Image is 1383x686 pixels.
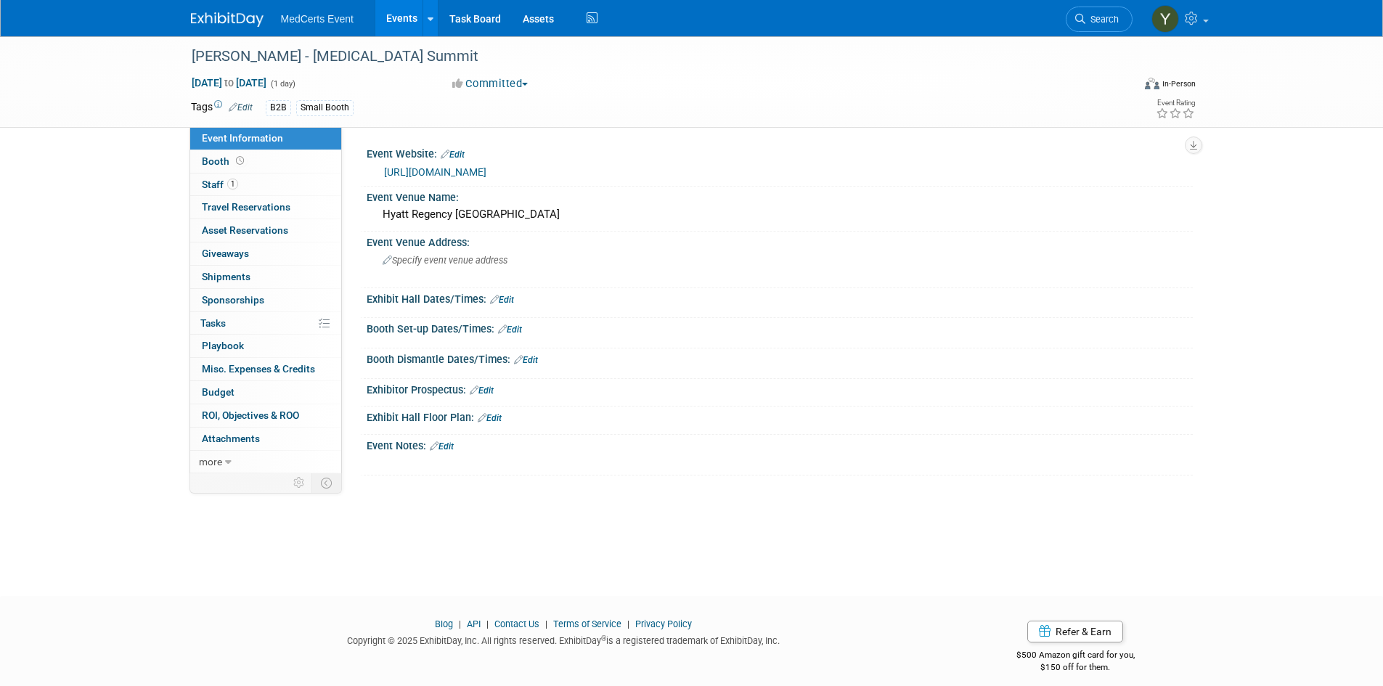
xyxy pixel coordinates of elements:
[202,179,238,190] span: Staff
[191,99,253,116] td: Tags
[498,324,522,335] a: Edit
[1156,99,1195,107] div: Event Rating
[601,634,606,642] sup: ®
[435,618,453,629] a: Blog
[190,289,341,311] a: Sponsorships
[191,76,267,89] span: [DATE] [DATE]
[296,100,354,115] div: Small Booth
[202,363,315,375] span: Misc. Expenses & Credits
[1145,78,1159,89] img: Format-Inperson.png
[190,451,341,473] a: more
[202,340,244,351] span: Playbook
[367,435,1193,454] div: Event Notes:
[514,355,538,365] a: Edit
[227,179,238,189] span: 1
[1047,75,1196,97] div: Event Format
[367,318,1193,337] div: Booth Set-up Dates/Times:
[190,335,341,357] a: Playbook
[190,150,341,173] a: Booth
[367,407,1193,425] div: Exhibit Hall Floor Plan:
[190,127,341,150] a: Event Information
[635,618,692,629] a: Privacy Policy
[367,348,1193,367] div: Booth Dismantle Dates/Times:
[202,409,299,421] span: ROI, Objectives & ROO
[1085,14,1119,25] span: Search
[202,224,288,236] span: Asset Reservations
[383,255,507,266] span: Specify event venue address
[190,358,341,380] a: Misc. Expenses & Credits
[378,203,1182,226] div: Hyatt Regency [GEOGRAPHIC_DATA]
[190,266,341,288] a: Shipments
[384,166,486,178] a: [URL][DOMAIN_NAME]
[266,100,291,115] div: B2B
[202,132,283,144] span: Event Information
[553,618,621,629] a: Terms of Service
[1066,7,1133,32] a: Search
[190,173,341,196] a: Staff1
[202,294,264,306] span: Sponsorships
[202,386,234,398] span: Budget
[1162,78,1196,89] div: In-Person
[367,379,1193,398] div: Exhibitor Prospectus:
[202,433,260,444] span: Attachments
[190,219,341,242] a: Asset Reservations
[467,618,481,629] a: API
[269,79,295,89] span: (1 day)
[367,143,1193,162] div: Event Website:
[191,12,264,27] img: ExhibitDay
[624,618,633,629] span: |
[202,155,247,167] span: Booth
[490,295,514,305] a: Edit
[367,187,1193,205] div: Event Venue Name:
[287,473,312,492] td: Personalize Event Tab Strip
[478,413,502,423] a: Edit
[190,196,341,219] a: Travel Reservations
[190,428,341,450] a: Attachments
[958,640,1193,673] div: $500 Amazon gift card for you,
[311,473,341,492] td: Toggle Event Tabs
[190,312,341,335] a: Tasks
[367,288,1193,307] div: Exhibit Hall Dates/Times:
[447,76,534,91] button: Committed
[1151,5,1179,33] img: Yenexis Quintana
[281,13,354,25] span: MedCerts Event
[202,248,249,259] span: Giveaways
[191,631,937,648] div: Copyright © 2025 ExhibitDay, Inc. All rights reserved. ExhibitDay is a registered trademark of Ex...
[190,381,341,404] a: Budget
[542,618,551,629] span: |
[200,317,226,329] span: Tasks
[494,618,539,629] a: Contact Us
[470,385,494,396] a: Edit
[367,232,1193,250] div: Event Venue Address:
[199,456,222,467] span: more
[202,271,250,282] span: Shipments
[430,441,454,452] a: Edit
[190,242,341,265] a: Giveaways
[187,44,1111,70] div: [PERSON_NAME] - [MEDICAL_DATA] Summit
[190,404,341,427] a: ROI, Objectives & ROO
[229,102,253,113] a: Edit
[1027,621,1123,642] a: Refer & Earn
[222,77,236,89] span: to
[455,618,465,629] span: |
[441,150,465,160] a: Edit
[202,201,290,213] span: Travel Reservations
[958,661,1193,674] div: $150 off for them.
[483,618,492,629] span: |
[233,155,247,166] span: Booth not reserved yet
